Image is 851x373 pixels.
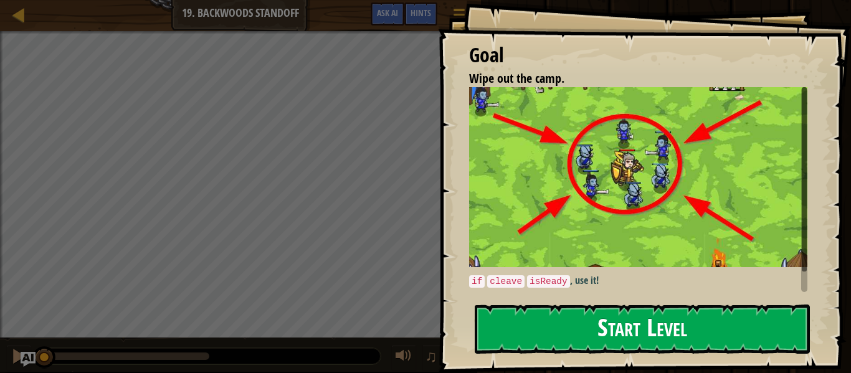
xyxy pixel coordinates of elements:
button: Start Level [475,305,810,354]
code: cleave [487,275,525,288]
li: Wipe out the camp. [454,70,804,88]
span: ♫ [425,347,437,366]
span: Ask AI [377,7,398,19]
button: Ask AI [21,352,36,367]
div: Goal [469,41,807,70]
p: , use it! [469,273,807,288]
span: Hints [411,7,431,19]
code: isReady [527,275,569,288]
code: if [469,275,485,288]
button: Ctrl + P: Pause [6,345,31,371]
button: Adjust volume [391,345,416,371]
button: Ask AI [371,2,404,26]
button: ♫ [422,345,444,371]
span: Wipe out the camp. [469,70,564,87]
img: Standoff [469,87,807,267]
